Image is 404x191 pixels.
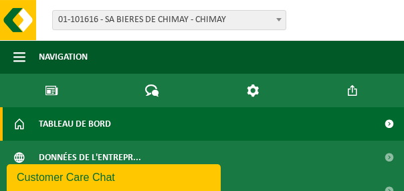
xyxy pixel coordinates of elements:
[52,10,286,30] span: 01-101616 - SA BIERES DE CHIMAY - CHIMAY
[39,107,111,141] span: Tableau de bord
[7,162,223,191] iframe: chat widget
[39,40,88,74] span: Navigation
[39,141,141,174] span: Données de l'entrepr...
[53,11,286,29] span: 01-101616 - SA BIERES DE CHIMAY - CHIMAY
